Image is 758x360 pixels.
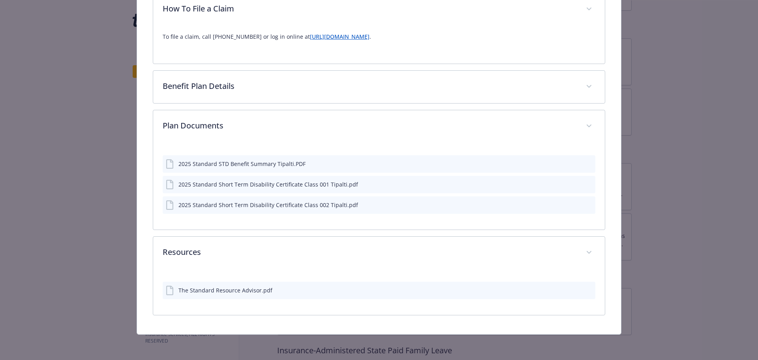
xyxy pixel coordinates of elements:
a: [URL][DOMAIN_NAME] [310,33,370,40]
div: Benefit Plan Details [153,71,605,103]
button: download file [572,160,579,168]
div: Plan Documents [153,143,605,230]
button: preview file [585,160,592,168]
p: To file a claim, call [PHONE_NUMBER] or log in online at . [163,32,596,41]
div: 2025 Standard Short Term Disability Certificate Class 002 Tipalti.pdf [178,201,358,209]
div: The Standard Resource Advisor.pdf [178,286,272,294]
button: preview file [585,180,592,188]
button: download file [572,201,579,209]
p: Resources [163,246,577,258]
div: 2025 Standard Short Term Disability Certificate Class 001 Tipalti.pdf [178,180,358,188]
div: How To File a Claim [153,26,605,64]
button: download file [572,180,579,188]
button: preview file [585,286,592,294]
div: Resources [153,237,605,269]
p: How To File a Claim [163,3,577,15]
div: Plan Documents [153,110,605,143]
button: preview file [585,201,592,209]
p: Plan Documents [163,120,577,132]
p: Benefit Plan Details [163,80,577,92]
button: download file [572,286,579,294]
div: 2025 Standard STD Benefit Summary Tipalti.PDF [178,160,306,168]
div: Resources [153,269,605,315]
